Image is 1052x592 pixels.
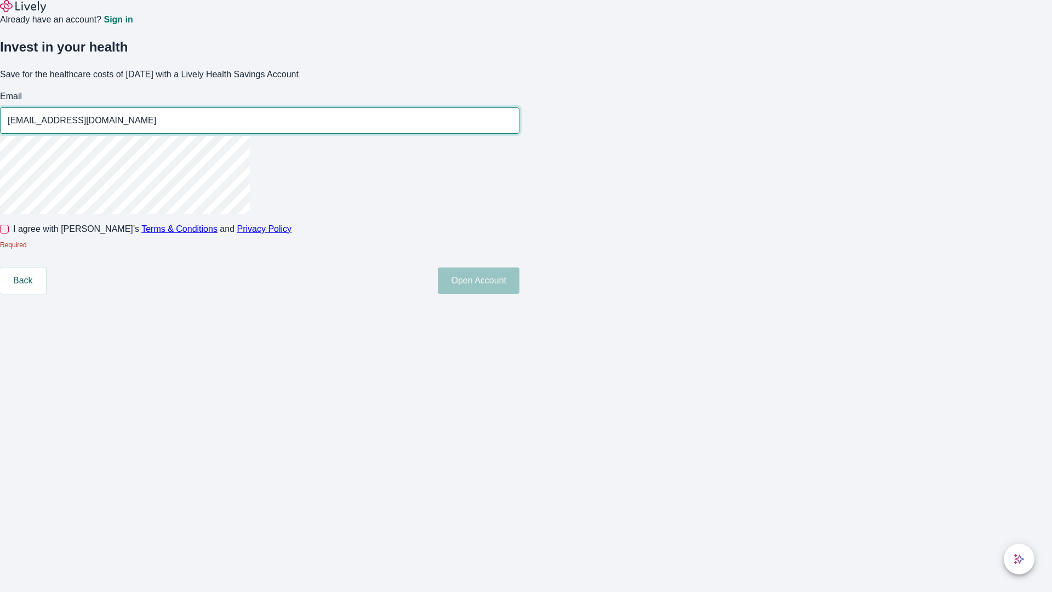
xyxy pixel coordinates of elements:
[141,224,218,234] a: Terms & Conditions
[237,224,292,234] a: Privacy Policy
[104,15,133,24] a: Sign in
[13,223,291,236] span: I agree with [PERSON_NAME]’s and
[1014,554,1025,565] svg: Lively AI Assistant
[1004,544,1034,574] button: chat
